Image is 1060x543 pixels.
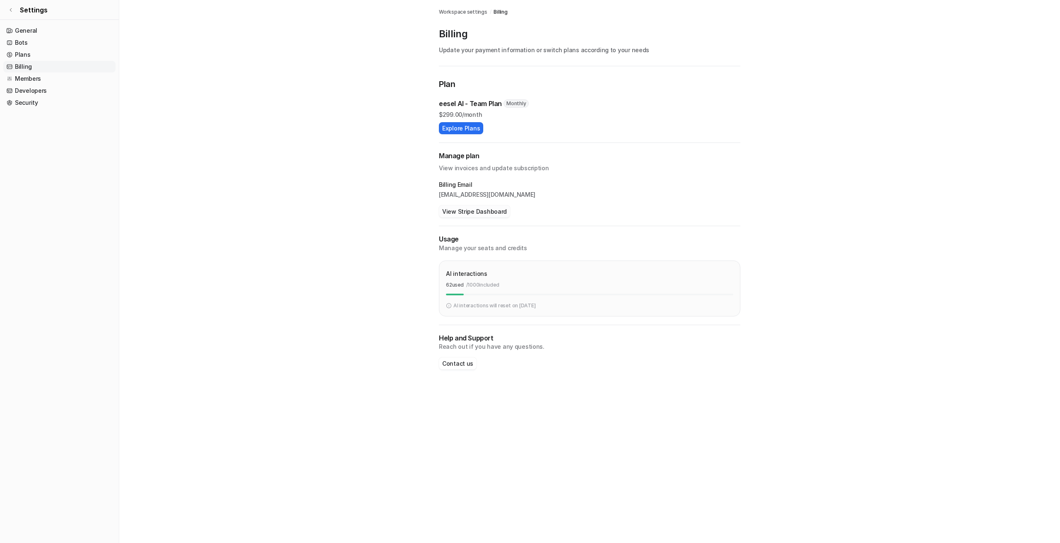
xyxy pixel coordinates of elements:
[439,343,740,351] p: Reach out if you have any questions.
[439,99,502,109] p: eesel AI - Team Plan
[3,73,116,84] a: Members
[453,302,535,309] p: AI interactions will reset on [DATE]
[3,97,116,109] a: Security
[439,333,740,343] p: Help and Support
[439,46,740,54] p: Update your payment information or switch plans according to your needs
[439,151,740,161] h2: Manage plan
[439,122,483,134] button: Explore Plans
[439,234,740,244] p: Usage
[439,161,740,172] p: View invoices and update subscription
[3,25,116,36] a: General
[439,357,477,369] button: Contact us
[439,110,740,119] p: $ 299.00/month
[439,244,740,252] p: Manage your seats and credits
[3,37,116,48] a: Bots
[446,269,487,278] p: AI interactions
[494,8,507,16] a: Billing
[439,8,487,16] a: Workspace settings
[439,78,740,92] p: Plan
[503,99,529,108] span: Monthly
[439,205,510,217] button: View Stripe Dashboard
[3,49,116,60] a: Plans
[466,281,499,289] p: / 1000 included
[490,8,491,16] span: /
[20,5,48,15] span: Settings
[3,61,116,72] a: Billing
[3,85,116,97] a: Developers
[446,281,464,289] p: 62 used
[439,191,740,199] p: [EMAIL_ADDRESS][DOMAIN_NAME]
[439,27,740,41] p: Billing
[439,181,740,189] p: Billing Email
